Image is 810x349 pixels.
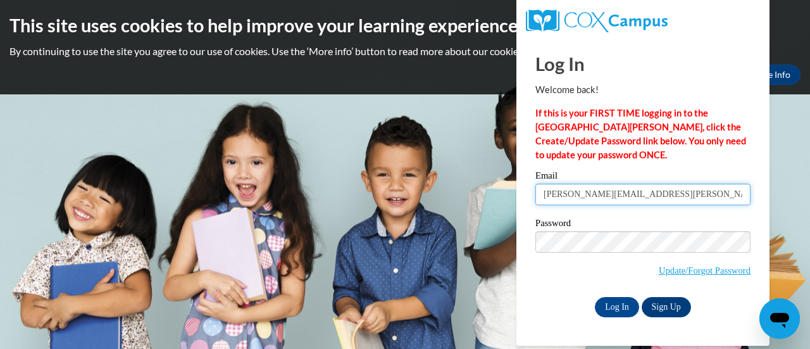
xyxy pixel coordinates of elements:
input: Log In [595,297,639,317]
label: Password [535,219,751,231]
a: More Info [741,65,801,85]
a: Update/Forgot Password [659,265,751,276]
p: Welcome back! [535,83,751,97]
h2: This site uses cookies to help improve your learning experience. [9,13,801,38]
label: Email [535,171,751,184]
iframe: Button to launch messaging window [759,298,800,339]
a: Sign Up [642,297,691,317]
p: By continuing to use the site you agree to our use of cookies. Use the ‘More info’ button to read... [9,44,801,58]
strong: If this is your FIRST TIME logging in to the [GEOGRAPHIC_DATA][PERSON_NAME], click the Create/Upd... [535,108,746,160]
img: COX Campus [526,10,668,32]
h1: Log In [535,51,751,77]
